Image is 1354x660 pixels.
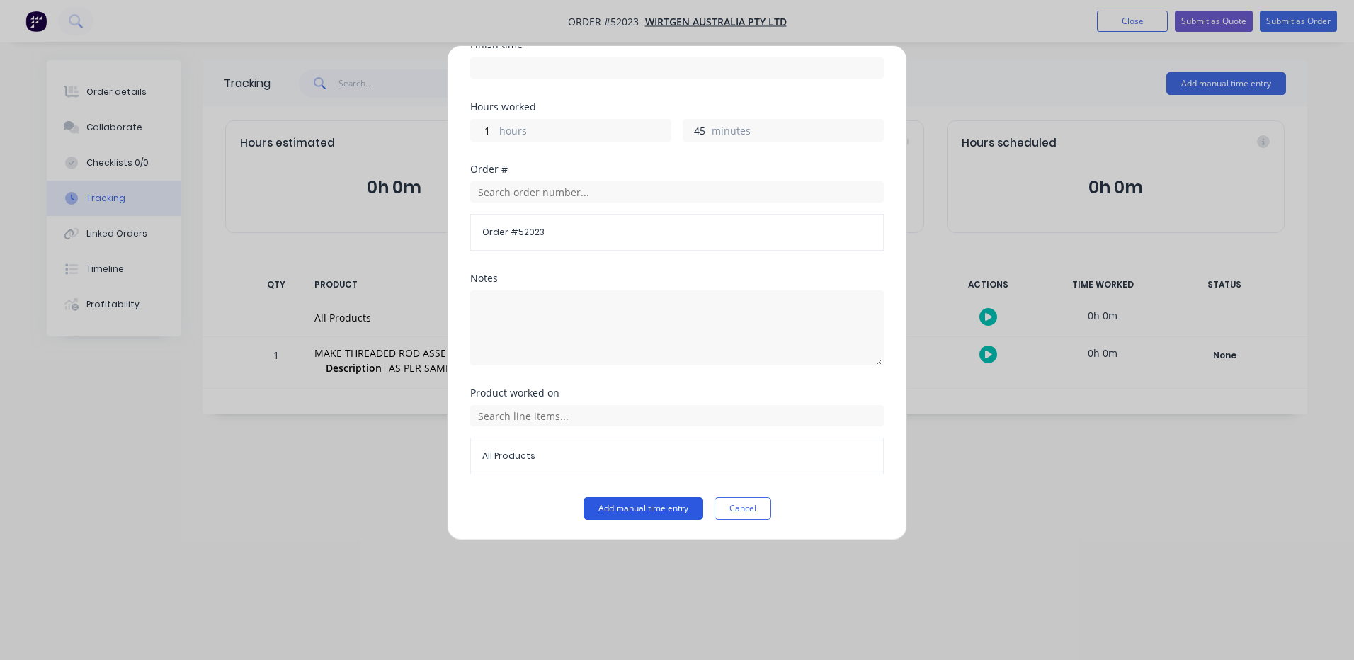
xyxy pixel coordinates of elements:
div: Product worked on [470,388,884,398]
input: Search order number... [470,181,884,203]
label: minutes [712,123,883,141]
div: Order # [470,164,884,174]
input: 0 [471,120,496,141]
span: Order # 52023 [482,226,872,239]
div: Finish time [470,40,884,50]
button: Cancel [715,497,771,520]
label: hours [499,123,671,141]
button: Add manual time entry [584,497,703,520]
div: Hours worked [470,102,884,112]
input: Search line items... [470,405,884,426]
input: 0 [683,120,708,141]
span: All Products [482,450,872,462]
div: Notes [470,273,884,283]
